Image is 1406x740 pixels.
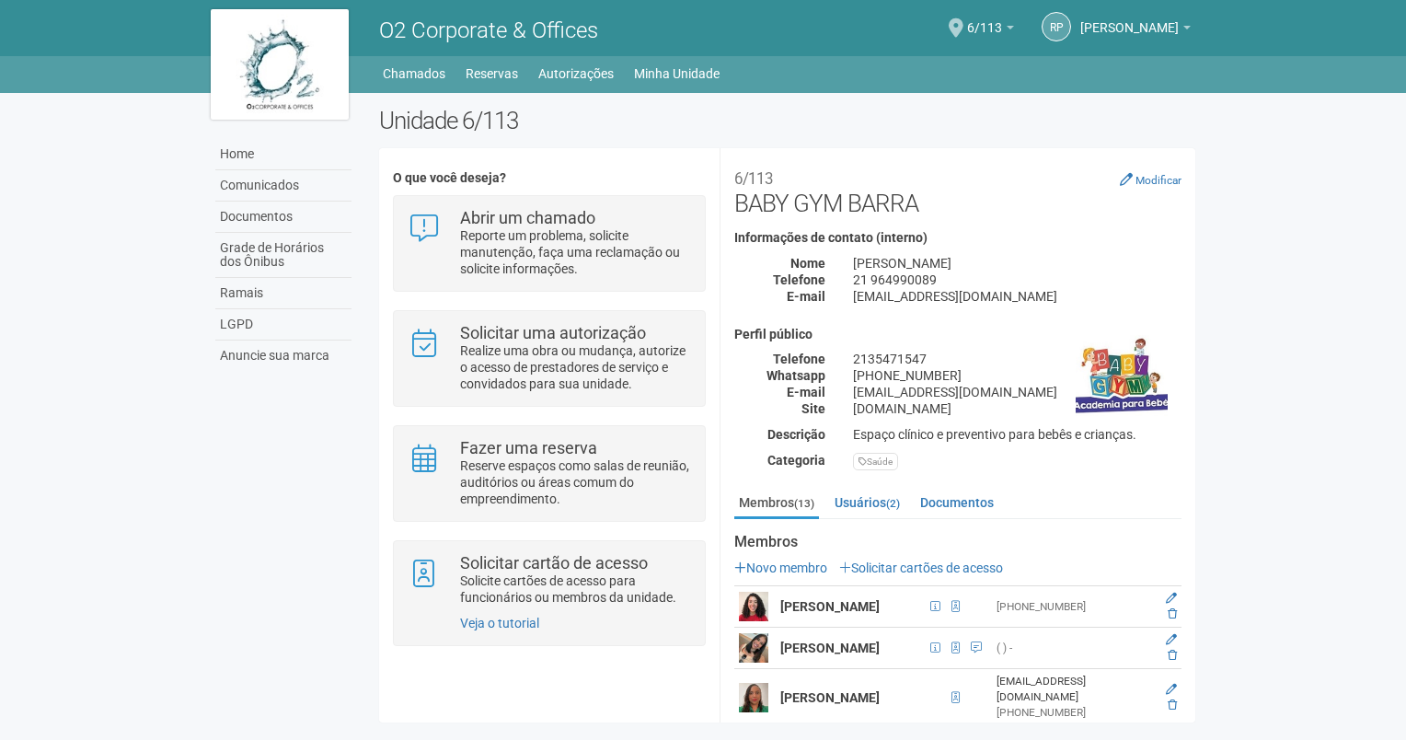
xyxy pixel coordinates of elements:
[734,328,1181,341] h4: Perfil público
[1168,649,1177,662] a: Excluir membro
[460,323,646,342] strong: Solicitar uma autorização
[780,599,880,614] strong: [PERSON_NAME]
[634,61,720,87] a: Minha Unidade
[801,401,825,416] strong: Site
[215,309,351,341] a: LGPD
[916,489,998,516] a: Documentos
[839,255,1195,272] div: [PERSON_NAME]
[538,61,614,87] a: Autorizações
[839,384,1195,400] div: [EMAIL_ADDRESS][DOMAIN_NAME]
[383,61,445,87] a: Chamados
[839,400,1195,417] div: [DOMAIN_NAME]
[460,342,691,392] p: Realize uma obra ou mudança, autorize o acesso de prestadores de serviço e convidados para sua un...
[886,497,900,510] small: (2)
[739,592,768,621] img: user.png
[408,555,690,606] a: Solicitar cartão de acesso Solicite cartões de acesso para funcionários ou membros da unidade.
[215,139,351,170] a: Home
[460,572,691,606] p: Solicite cartões de acesso para funcionários ou membros da unidade.
[1135,174,1181,187] small: Modificar
[1120,172,1181,187] a: Modificar
[839,351,1195,367] div: 2135471547
[734,162,1181,217] h2: BABY GYM BARRA
[773,272,825,287] strong: Telefone
[466,61,518,87] a: Reservas
[830,489,905,516] a: Usuários(2)
[766,368,825,383] strong: Whatsapp
[780,690,880,705] strong: [PERSON_NAME]
[839,426,1195,443] div: Espaço clínico e preventivo para bebês e crianças.
[839,561,1003,575] a: Solicitar cartões de acesso
[1166,683,1177,696] a: Editar membro
[997,599,1147,615] div: [PHONE_NUMBER]
[787,289,825,304] strong: E-mail
[767,427,825,442] strong: Descrição
[839,272,1195,288] div: 21 964990089
[1166,633,1177,646] a: Editar membro
[408,325,690,392] a: Solicitar uma autorização Realize uma obra ou mudança, autorize o acesso de prestadores de serviç...
[215,341,351,371] a: Anuncie sua marca
[1080,3,1179,35] span: Rossana Pugliese
[780,641,880,655] strong: [PERSON_NAME]
[1080,23,1191,38] a: [PERSON_NAME]
[408,440,690,507] a: Fazer uma reserva Reserve espaços como salas de reunião, auditórios ou áreas comum do empreendime...
[734,489,819,519] a: Membros(13)
[997,705,1147,721] div: [PHONE_NUMBER]
[379,17,598,43] span: O2 Corporate & Offices
[460,553,648,572] strong: Solicitar cartão de acesso
[967,3,1002,35] span: 6/113
[211,9,349,120] img: logo.jpg
[734,169,773,188] small: 6/113
[215,233,351,278] a: Grade de Horários dos Ônibus
[997,641,1147,656] div: ( ) -
[767,453,825,468] strong: Categoria
[739,633,768,663] img: user.png
[215,170,351,202] a: Comunicados
[787,385,825,399] strong: E-mail
[379,107,1195,134] h2: Unidade 6/113
[460,208,595,227] strong: Abrir um chamado
[1168,699,1177,711] a: Excluir membro
[1076,328,1168,420] img: business.png
[734,231,1181,245] h4: Informações de contato (interno)
[215,278,351,309] a: Ramais
[393,171,705,185] h4: O que você deseja?
[997,674,1147,705] div: [EMAIL_ADDRESS][DOMAIN_NAME]
[739,683,768,712] img: user.png
[460,457,691,507] p: Reserve espaços como salas de reunião, auditórios ou áreas comum do empreendimento.
[839,288,1195,305] div: [EMAIL_ADDRESS][DOMAIN_NAME]
[794,497,814,510] small: (13)
[408,210,690,277] a: Abrir um chamado Reporte um problema, solicite manutenção, faça uma reclamação ou solicite inform...
[790,256,825,271] strong: Nome
[1166,592,1177,605] a: Editar membro
[773,352,825,366] strong: Telefone
[853,453,898,470] div: Saúde
[734,561,827,575] a: Novo membro
[1042,12,1071,41] a: RP
[215,202,351,233] a: Documentos
[967,23,1014,38] a: 6/113
[1168,607,1177,620] a: Excluir membro
[460,616,539,630] a: Veja o tutorial
[734,534,1181,550] strong: Membros
[460,438,597,457] strong: Fazer uma reserva
[460,227,691,277] p: Reporte um problema, solicite manutenção, faça uma reclamação ou solicite informações.
[839,367,1195,384] div: [PHONE_NUMBER]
